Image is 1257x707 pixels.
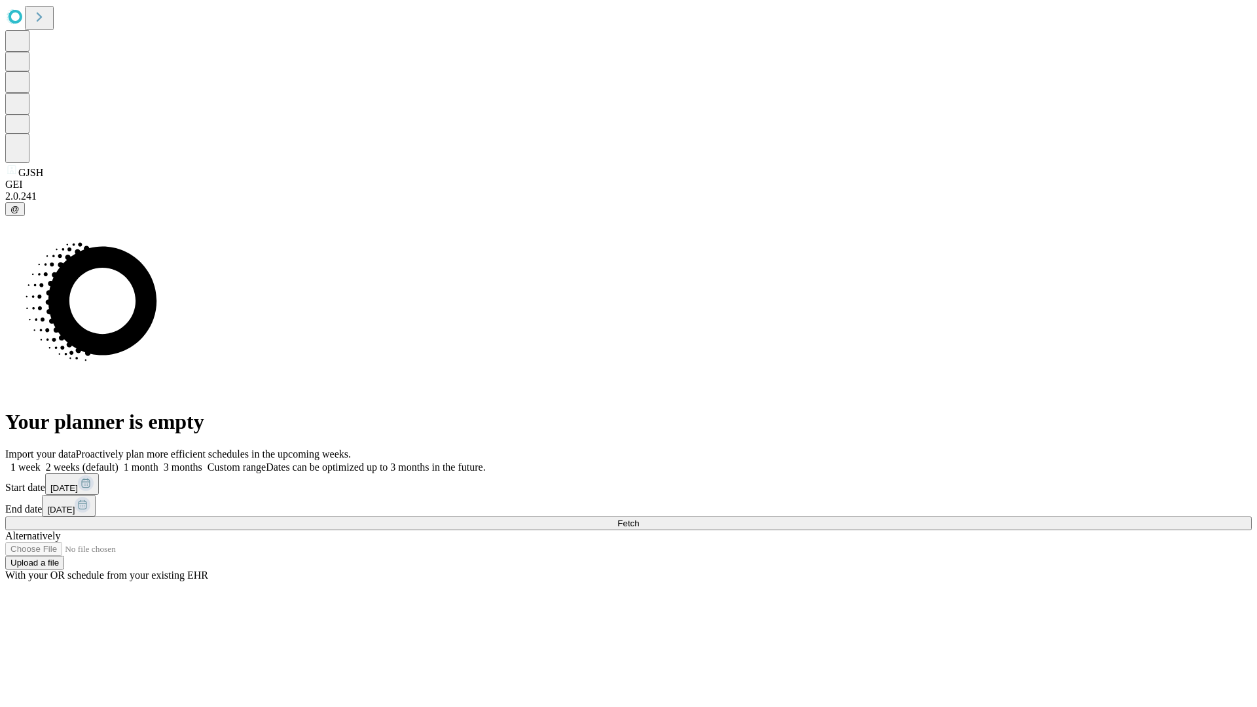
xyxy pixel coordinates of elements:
span: @ [10,204,20,214]
span: Proactively plan more efficient schedules in the upcoming weeks. [76,448,351,460]
span: 3 months [164,462,202,473]
button: Upload a file [5,556,64,570]
span: [DATE] [50,483,78,493]
div: Start date [5,473,1252,495]
div: End date [5,495,1252,517]
span: Alternatively [5,530,60,541]
div: GEI [5,179,1252,190]
span: Dates can be optimized up to 3 months in the future. [266,462,485,473]
span: Import your data [5,448,76,460]
span: 2 weeks (default) [46,462,118,473]
span: With your OR schedule from your existing EHR [5,570,208,581]
button: [DATE] [42,495,96,517]
button: [DATE] [45,473,99,495]
div: 2.0.241 [5,190,1252,202]
span: 1 month [124,462,158,473]
button: Fetch [5,517,1252,530]
button: @ [5,202,25,216]
h1: Your planner is empty [5,410,1252,434]
span: [DATE] [47,505,75,515]
span: 1 week [10,462,41,473]
span: Fetch [617,518,639,528]
span: GJSH [18,167,43,178]
span: Custom range [208,462,266,473]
